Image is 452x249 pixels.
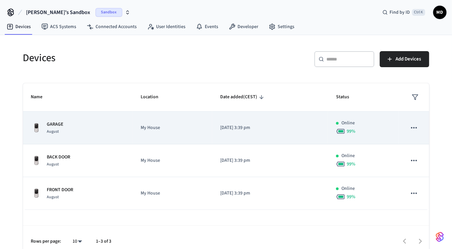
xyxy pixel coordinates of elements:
[341,120,355,127] p: Online
[433,6,447,19] button: MD
[223,21,264,33] a: Developer
[347,161,355,167] span: 99 %
[436,232,444,242] img: SeamLogoGradient.69752ec5.svg
[47,186,73,194] p: FRONT DOOR
[377,6,431,18] div: Find by IDCtrl K
[47,121,64,128] p: GARAGE
[141,92,167,102] span: Location
[434,6,446,18] span: MD
[336,92,358,102] span: Status
[47,154,70,161] p: BACK DOOR
[36,21,82,33] a: ACS Systems
[96,238,112,245] p: 1–3 of 3
[141,124,204,131] p: My House
[69,237,86,246] div: 10
[191,21,223,33] a: Events
[220,157,320,164] p: [DATE] 3:39 pm
[341,152,355,159] p: Online
[220,124,320,131] p: [DATE] 3:39 pm
[412,9,425,16] span: Ctrl K
[264,21,300,33] a: Settings
[82,21,142,33] a: Connected Accounts
[31,92,51,102] span: Name
[47,194,59,200] span: August
[141,157,204,164] p: My House
[347,128,355,135] span: 99 %
[220,190,320,197] p: [DATE] 3:39 pm
[47,129,59,134] span: August
[26,8,90,16] span: [PERSON_NAME]'s Sandbox
[390,9,410,16] span: Find by ID
[142,21,191,33] a: User Identities
[23,51,222,65] h5: Devices
[31,188,42,199] img: Yale Assure Touchscreen Wifi Smart Lock, Satin Nickel, Front
[96,8,122,17] span: Sandbox
[220,92,266,102] span: Date added(CEST)
[47,161,59,167] span: August
[31,155,42,166] img: Yale Assure Touchscreen Wifi Smart Lock, Satin Nickel, Front
[31,123,42,133] img: Yale Assure Touchscreen Wifi Smart Lock, Satin Nickel, Front
[1,21,36,33] a: Devices
[380,51,429,67] button: Add Devices
[396,55,421,64] span: Add Devices
[23,83,429,210] table: sticky table
[341,185,355,192] p: Online
[31,238,61,245] p: Rows per page:
[347,194,355,200] span: 99 %
[141,190,204,197] p: My House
